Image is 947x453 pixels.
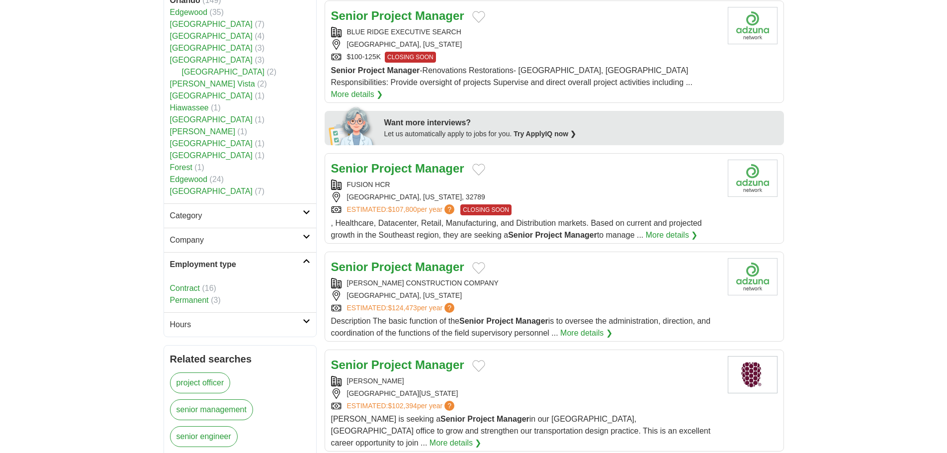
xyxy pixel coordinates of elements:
a: senior engineer [170,426,238,447]
span: ? [444,303,454,313]
a: Category [164,203,316,228]
button: Add to favorite jobs [472,360,485,372]
strong: Manager [564,231,597,239]
a: Try ApplyIQ now ❯ [514,130,576,138]
span: (1) [255,151,265,160]
span: (4) [255,32,265,40]
span: (1) [255,115,265,124]
a: More details ❯ [430,437,482,449]
img: Company logo [728,7,777,44]
strong: Senior [331,9,368,22]
span: (2) [257,80,267,88]
span: (3) [211,296,221,304]
button: Add to favorite jobs [472,164,485,176]
a: Edgewood [170,175,208,183]
span: Description The basic function of the is to oversee the administration, direction, and coordinati... [331,317,711,337]
strong: Project [535,231,562,239]
a: [GEOGRAPHIC_DATA] [182,68,265,76]
a: [GEOGRAPHIC_DATA] [170,44,253,52]
a: senior management [170,399,253,420]
strong: Manager [415,260,464,273]
span: CLOSING SOON [385,52,436,63]
a: Hiawassee [170,103,209,112]
a: [GEOGRAPHIC_DATA] [170,32,253,40]
div: BLUE RIDGE EXECUTIVE SEARCH [331,27,720,37]
strong: Project [467,415,494,423]
h2: Company [170,234,303,246]
h2: Related searches [170,352,310,366]
div: [GEOGRAPHIC_DATA], [US_STATE], 32789 [331,192,720,202]
span: ? [444,401,454,411]
span: (1) [194,163,204,172]
span: $124,473 [388,304,417,312]
span: (2) [267,68,277,76]
a: [GEOGRAPHIC_DATA] [170,91,253,100]
div: Let us automatically apply to jobs for you. [384,129,778,139]
a: [PERSON_NAME] [170,127,236,136]
span: (24) [210,175,224,183]
div: [GEOGRAPHIC_DATA], [US_STATE] [331,290,720,301]
a: ESTIMATED:$102,394per year? [347,401,457,411]
a: [PERSON_NAME] [347,377,404,385]
strong: Senior [440,415,465,423]
img: Company logo [728,258,777,295]
a: [GEOGRAPHIC_DATA] [170,20,253,28]
a: [GEOGRAPHIC_DATA] [170,151,253,160]
span: (7) [255,20,265,28]
div: $100-125K [331,52,720,63]
span: (1) [255,91,265,100]
strong: Senior [331,66,356,75]
span: , Healthcare, Datacenter, Retail, Manufacturing, and Distribution markets. Based on current and p... [331,219,702,239]
strong: Manager [497,415,529,423]
strong: Senior [331,358,368,371]
strong: Manager [387,66,420,75]
span: (3) [255,44,265,52]
strong: Project [486,317,513,325]
strong: Senior [459,317,484,325]
a: ESTIMATED:$107,800per year? [347,204,457,215]
span: (7) [255,187,265,195]
a: Permanent [170,296,209,304]
span: (1) [255,139,265,148]
strong: Project [371,260,412,273]
strong: Manager [415,9,464,22]
a: Senior Project Manager [331,162,464,175]
strong: Project [371,162,412,175]
div: [GEOGRAPHIC_DATA], [US_STATE] [331,39,720,50]
a: Forest [170,163,192,172]
a: Senior Project Manager [331,9,464,22]
strong: Senior [508,231,533,239]
a: [GEOGRAPHIC_DATA] [170,56,253,64]
span: $107,800 [388,205,417,213]
strong: Senior [331,162,368,175]
strong: Project [358,66,385,75]
span: (1) [238,127,248,136]
span: ? [444,204,454,214]
a: Senior Project Manager [331,260,464,273]
a: More details ❯ [646,229,698,241]
div: [PERSON_NAME] CONSTRUCTION COMPANY [331,278,720,288]
a: Company [164,228,316,252]
span: $102,394 [388,402,417,410]
a: More details ❯ [560,327,612,339]
a: More details ❯ [331,89,383,100]
a: [GEOGRAPHIC_DATA] [170,139,253,148]
a: Hours [164,312,316,337]
a: Senior Project Manager [331,358,464,371]
span: (16) [202,284,216,292]
strong: Manager [516,317,548,325]
div: [GEOGRAPHIC_DATA][US_STATE] [331,388,720,399]
a: project officer [170,372,231,393]
h2: Employment type [170,259,303,271]
a: Edgewood [170,8,208,16]
span: -Renovations Restorations- [GEOGRAPHIC_DATA], [GEOGRAPHIC_DATA] Responsibilities: Provide oversig... [331,66,692,87]
img: Dewberry logo [728,356,777,393]
span: CLOSING SOON [460,204,512,215]
a: Contract [170,284,200,292]
a: [GEOGRAPHIC_DATA] [170,187,253,195]
span: (35) [210,8,224,16]
strong: Manager [415,358,464,371]
a: [GEOGRAPHIC_DATA] [170,115,253,124]
h2: Category [170,210,303,222]
span: (3) [255,56,265,64]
